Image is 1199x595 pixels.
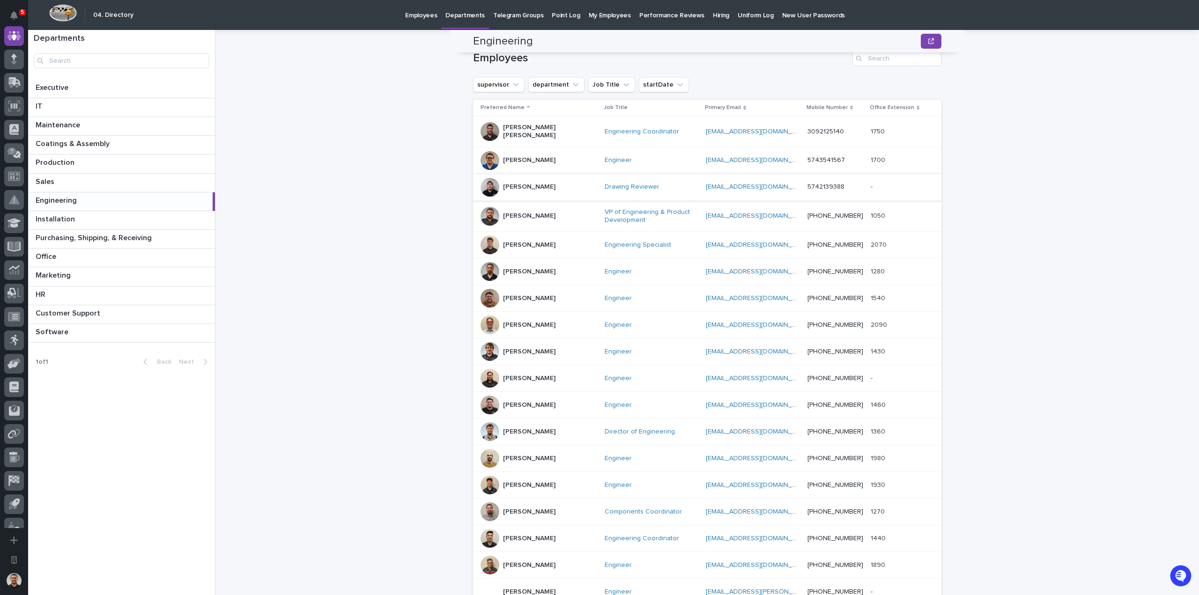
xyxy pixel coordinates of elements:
p: How can we help? [9,52,170,67]
button: Back [136,358,175,366]
button: Add a new app... [4,530,24,550]
p: 1280 [871,266,887,276]
a: Customer SupportCustomer Support [28,305,215,324]
p: Software [36,326,70,337]
a: Engineer [605,561,632,569]
a: MaintenanceMaintenance [28,117,215,136]
a: [EMAIL_ADDRESS][DOMAIN_NAME] [706,157,812,163]
div: We're available if you need us! [32,114,118,121]
button: Next [175,358,215,366]
a: Engineer [605,401,632,409]
p: 2090 [871,319,889,329]
p: Purchasing, Shipping, & Receiving [36,232,154,242]
p: 1430 [871,346,887,356]
span: Pylon [93,174,113,181]
a: [EMAIL_ADDRESS][DOMAIN_NAME] [706,562,812,568]
p: Installation [36,213,77,224]
a: [EMAIL_ADDRESS][DOMAIN_NAME] [706,128,812,135]
p: 1 of 1 [28,351,56,374]
p: [PERSON_NAME] [503,241,555,249]
a: VP of Engineering & Product Development [605,208,698,224]
iframe: Open customer support [1169,564,1194,589]
p: 1890 [871,559,887,569]
tr: [PERSON_NAME]Engineer [EMAIL_ADDRESS][DOMAIN_NAME] [PHONE_NUMBER]-- [473,365,941,392]
a: ITIT [28,98,215,117]
p: 1700 [871,154,887,164]
div: Start new chat [32,104,154,114]
a: [PHONE_NUMBER] [807,482,863,488]
p: 1460 [871,399,888,409]
p: Sales [36,176,56,186]
a: [EMAIL_ADDRESS][DOMAIN_NAME] [706,455,812,462]
a: [EMAIL_ADDRESS][DOMAIN_NAME] [706,213,812,219]
p: [PERSON_NAME] [503,428,555,436]
a: [PHONE_NUMBER] [807,508,863,515]
a: [EMAIL_ADDRESS][DOMAIN_NAME] [706,295,812,301]
p: [PERSON_NAME] [PERSON_NAME] [503,124,597,140]
p: [PERSON_NAME] [503,268,555,276]
button: startDate [639,77,689,92]
a: 5743541567 [807,157,845,163]
p: 1930 [871,479,887,489]
a: [PHONE_NUMBER] [807,402,863,408]
p: Primary Email [705,103,741,113]
div: Search [34,53,209,68]
a: Coatings & AssemblyCoatings & Assembly [28,136,215,154]
a: Engineering Coordinator [605,128,679,136]
p: Executive [36,81,70,92]
span: Help Docs [19,151,51,160]
p: Production [36,156,76,167]
a: Engineer [605,268,632,276]
img: 1736555164131-43832dd5-751b-4058-ba23-39d91318e5a0 [9,104,26,121]
a: [EMAIL_ADDRESS][DOMAIN_NAME] [706,402,812,408]
p: Welcome 👋 [9,37,170,52]
p: [PERSON_NAME] [503,212,555,220]
h2: 04. Directory [93,11,133,19]
h1: Employees [473,51,849,65]
tr: [PERSON_NAME]Engineer [EMAIL_ADDRESS][DOMAIN_NAME] [PHONE_NUMBER]12801280 [473,258,941,285]
p: [PERSON_NAME] [503,375,555,382]
p: 1750 [871,126,887,136]
p: Office [36,250,58,261]
p: [PERSON_NAME] [503,535,555,543]
img: Workspace Logo [49,4,77,22]
p: - [871,181,874,191]
a: HRHR [28,286,215,305]
tr: [PERSON_NAME]Engineer [EMAIL_ADDRESS][DOMAIN_NAME] [PHONE_NUMBER]15401540 [473,285,941,312]
a: [PHONE_NUMBER] [807,295,863,301]
a: OfficeOffice [28,249,215,267]
input: Search [852,51,941,66]
img: Stacker [9,9,28,28]
button: Job Title [588,77,635,92]
tr: [PERSON_NAME]Engineer [EMAIL_ADDRESS][DOMAIN_NAME] [PHONE_NUMBER]18901890 [473,552,941,579]
a: ProductionProduction [28,154,215,173]
a: [PHONE_NUMBER] [807,562,863,568]
button: supervisor [473,77,525,92]
a: Engineer [605,156,632,164]
a: Engineer [605,375,632,382]
p: Job Title [604,103,628,113]
tr: [PERSON_NAME]Engineer [EMAIL_ADDRESS][DOMAIN_NAME] [PHONE_NUMBER]19801980 [473,445,941,472]
p: 1440 [871,533,888,543]
a: [PHONE_NUMBER] [807,242,863,248]
a: Director of Engineering [605,428,675,436]
a: ExecutiveExecutive [28,80,215,98]
a: [EMAIL_ADDRESS][DOMAIN_NAME] [706,348,812,355]
input: Clear [24,75,155,85]
p: 1050 [871,210,887,220]
a: [EMAIL_ADDRESS][DOMAIN_NAME] [706,508,812,515]
a: Engineering Specialist [605,241,671,249]
button: Start new chat [159,107,170,118]
span: Back [151,359,171,365]
a: [EMAIL_ADDRESS][DOMAIN_NAME] [706,184,812,190]
p: Customer Support [36,307,102,318]
a: [PHONE_NUMBER] [807,348,863,355]
tr: [PERSON_NAME]Engineer [EMAIL_ADDRESS][DOMAIN_NAME] [PHONE_NUMBER]20902090 [473,312,941,338]
p: Preferred Name [481,103,525,113]
p: [PERSON_NAME] [503,481,555,489]
a: [PHONE_NUMBER] [807,428,863,435]
a: SalesSales [28,174,215,192]
a: [EMAIL_ADDRESS][DOMAIN_NAME] [706,268,812,275]
p: - [871,373,874,382]
tr: [PERSON_NAME]Engineer [EMAIL_ADDRESS][DOMAIN_NAME] [PHONE_NUMBER]14301430 [473,338,941,365]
